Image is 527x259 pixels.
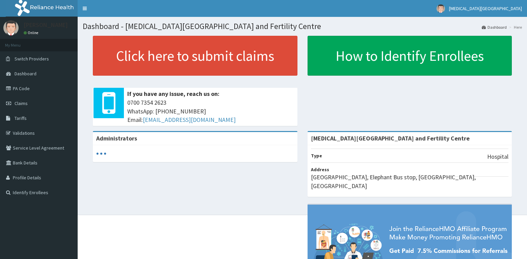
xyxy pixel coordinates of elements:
li: Here [507,24,522,30]
span: Tariffs [15,115,27,121]
b: Type [311,153,322,159]
p: [GEOGRAPHIC_DATA], Elephant Bus stop, [GEOGRAPHIC_DATA], [GEOGRAPHIC_DATA] [311,173,509,190]
a: Dashboard [482,24,507,30]
span: Dashboard [15,71,36,77]
a: Click here to submit claims [93,36,297,76]
b: Administrators [96,134,137,142]
a: Online [24,30,40,35]
h1: Dashboard - [MEDICAL_DATA][GEOGRAPHIC_DATA] and Fertility Centre [83,22,522,31]
b: If you have any issue, reach us on: [127,90,219,98]
img: User Image [437,4,445,13]
strong: [MEDICAL_DATA][GEOGRAPHIC_DATA] and Fertility Centre [311,134,470,142]
img: User Image [3,20,19,35]
a: How to Identify Enrollees [308,36,512,76]
svg: audio-loading [96,149,106,159]
p: [PERSON_NAME] [24,22,68,28]
p: Hospital [487,152,508,161]
a: [EMAIL_ADDRESS][DOMAIN_NAME] [143,116,236,124]
span: Switch Providers [15,56,49,62]
span: [MEDICAL_DATA][GEOGRAPHIC_DATA] [449,5,522,11]
b: Address [311,166,329,173]
span: Claims [15,100,28,106]
span: 0700 7354 2623 WhatsApp: [PHONE_NUMBER] Email: [127,98,294,124]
